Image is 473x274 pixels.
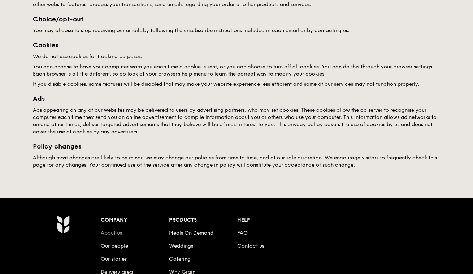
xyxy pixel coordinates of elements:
[33,27,440,34] div: You may choose to stop receiving our emails by following the unsubscribe instructions included in...
[169,243,193,249] a: Weddings
[33,141,440,151] h3: Policy changes
[33,154,440,169] div: Although most changes are likely to be minor, we may change our policies from time to time, and a...
[33,81,440,88] p: If you disable cookies, some features will be disabled that may make your website experience less...
[33,53,440,60] p: We do not use cookies for tracking purposes.
[33,63,440,78] p: You can choose to have your computer warn you each time a cookie is sent, or you can choose to tu...
[33,107,440,136] div: Ads appearing on any of our websites may be delivered to users by advertising partners, who may s...
[237,215,305,225] div: Help
[169,215,237,225] div: Products
[169,256,191,262] a: Catering
[33,14,440,24] h3: Choice/opt-out
[101,215,169,225] div: Company
[101,230,122,236] a: About us
[33,94,440,104] h3: Ads
[169,230,213,236] a: Meals On Demand
[33,40,440,50] h3: Cookies
[57,215,69,233] img: Grain
[101,243,128,249] a: Our people
[101,256,127,262] a: Our stories
[237,243,264,249] a: Contact us
[237,230,248,236] a: FAQ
